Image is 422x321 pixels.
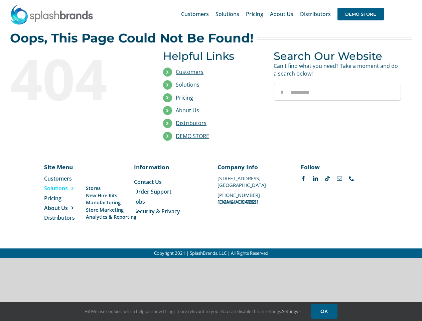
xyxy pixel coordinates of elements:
a: Distributors [176,119,206,127]
a: DEMO STORE [337,3,384,25]
span: Store Marketing [86,206,124,213]
span: Distributors [44,214,75,221]
a: Contact Us [134,178,204,186]
nav: Menu [134,178,204,215]
span: Order Support [134,188,171,195]
a: Jobs [134,198,204,205]
p: Information [134,163,204,171]
a: facebook [301,176,306,181]
a: Distributors [300,3,331,25]
span: About Us [270,11,293,17]
span: Contact Us [134,178,162,186]
a: Distributors [44,214,89,221]
a: Customers [44,175,89,182]
a: DEMO STORE [176,132,209,140]
span: Security & Privacy [134,208,180,215]
a: Solutions [44,185,89,192]
span: Solutions [44,185,68,192]
span: Hi! We use cookies, which help us show things more relevant to you. You can disable this in setti... [85,308,301,314]
span: Pricing [246,11,263,17]
a: Analytics & Reporting [86,213,136,220]
nav: Main Menu [181,3,384,25]
span: Pricing [44,195,61,202]
a: Solutions [176,81,199,88]
a: Store Marketing [86,206,136,213]
h3: Helpful Links [163,50,264,62]
a: Manufacturing [86,199,136,206]
a: New Hire Kits [86,192,136,199]
a: Customers [176,68,203,76]
p: Can't find what you need? Take a moment and do a search below! [274,62,401,77]
div: 404 [10,50,137,107]
h3: Search Our Website [274,50,401,62]
a: Stores [86,185,136,192]
span: Distributors [300,11,331,17]
a: Settings [282,308,301,314]
a: OK [311,304,337,319]
img: SplashBrands.com Logo [10,5,94,25]
a: About Us [44,204,89,212]
a: Pricing [44,195,89,202]
span: Solutions [216,11,239,17]
a: Order Support [134,188,204,195]
input: Search [274,84,290,101]
input: Search... [274,84,401,101]
span: Manufacturing [86,199,121,206]
a: Pricing [176,94,193,101]
a: About Us [176,107,199,114]
a: linkedin [313,176,318,181]
a: Pricing [246,3,263,25]
a: Security & Privacy [134,208,204,215]
span: New Hire Kits [86,192,117,199]
p: Follow [301,163,371,171]
a: tiktok [325,176,330,181]
span: About Us [44,204,68,212]
p: Company Info [218,163,288,171]
h2: Oops, This Page Could Not Be Found! [10,31,254,45]
span: Customers [181,11,209,17]
span: Stores [86,185,101,192]
a: Customers [181,3,209,25]
span: Customers [44,175,72,182]
a: mail [337,176,342,181]
nav: Menu [44,175,89,222]
p: Site Menu [44,163,89,171]
span: DEMO STORE [337,8,384,20]
a: phone [349,176,354,181]
span: Jobs [134,198,145,205]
